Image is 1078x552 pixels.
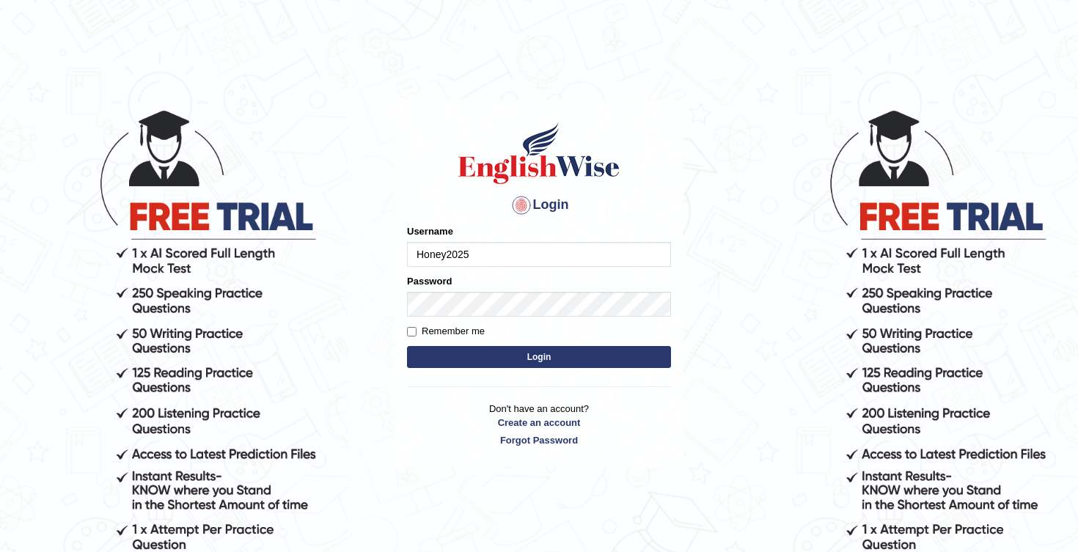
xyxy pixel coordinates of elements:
p: Don't have an account? [407,402,671,447]
button: Login [407,346,671,368]
label: Password [407,274,452,288]
a: Create an account [407,416,671,430]
img: Logo of English Wise sign in for intelligent practice with AI [455,120,623,186]
h4: Login [407,194,671,217]
input: Remember me [407,327,417,336]
label: Remember me [407,324,485,339]
a: Forgot Password [407,433,671,447]
label: Username [407,224,453,238]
